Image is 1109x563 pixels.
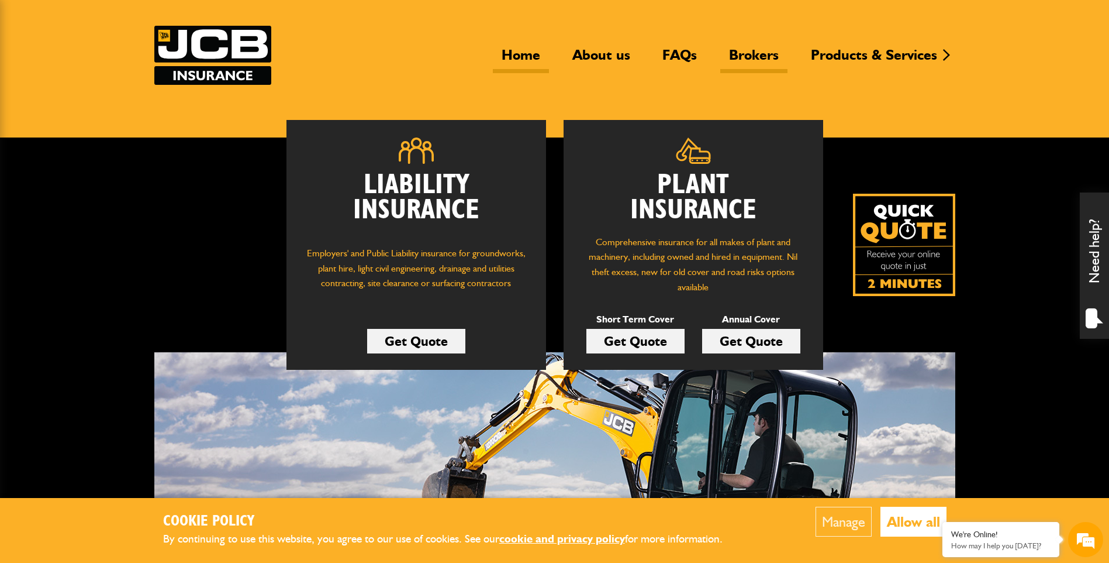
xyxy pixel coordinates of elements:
[163,513,742,531] h2: Cookie Policy
[367,329,465,353] a: Get Quote
[702,329,800,353] a: Get Quote
[304,173,528,235] h2: Liability Insurance
[493,46,549,73] a: Home
[163,530,742,548] p: By continuing to use this website, you agree to our use of cookies. See our for more information.
[499,532,625,545] a: cookie and privacy policy
[581,173,806,223] h2: Plant Insurance
[951,541,1051,550] p: How may I help you today?
[154,26,271,85] a: JCB Insurance Services
[702,312,800,327] p: Annual Cover
[586,312,685,327] p: Short Term Cover
[816,507,872,537] button: Manage
[304,246,528,302] p: Employers' and Public Liability insurance for groundworks, plant hire, light civil engineering, d...
[154,26,271,85] img: JCB Insurance Services logo
[581,235,806,294] p: Comprehensive insurance for all makes of plant and machinery, including owned and hired in equipm...
[853,194,955,296] a: Get your insurance quote isn just 2-minutes
[1080,193,1109,339] div: Need help?
[853,194,955,296] img: Quick Quote
[564,46,639,73] a: About us
[802,46,946,73] a: Products & Services
[951,530,1051,540] div: We're Online!
[720,46,787,73] a: Brokers
[586,329,685,353] a: Get Quote
[880,507,946,537] button: Allow all
[654,46,706,73] a: FAQs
